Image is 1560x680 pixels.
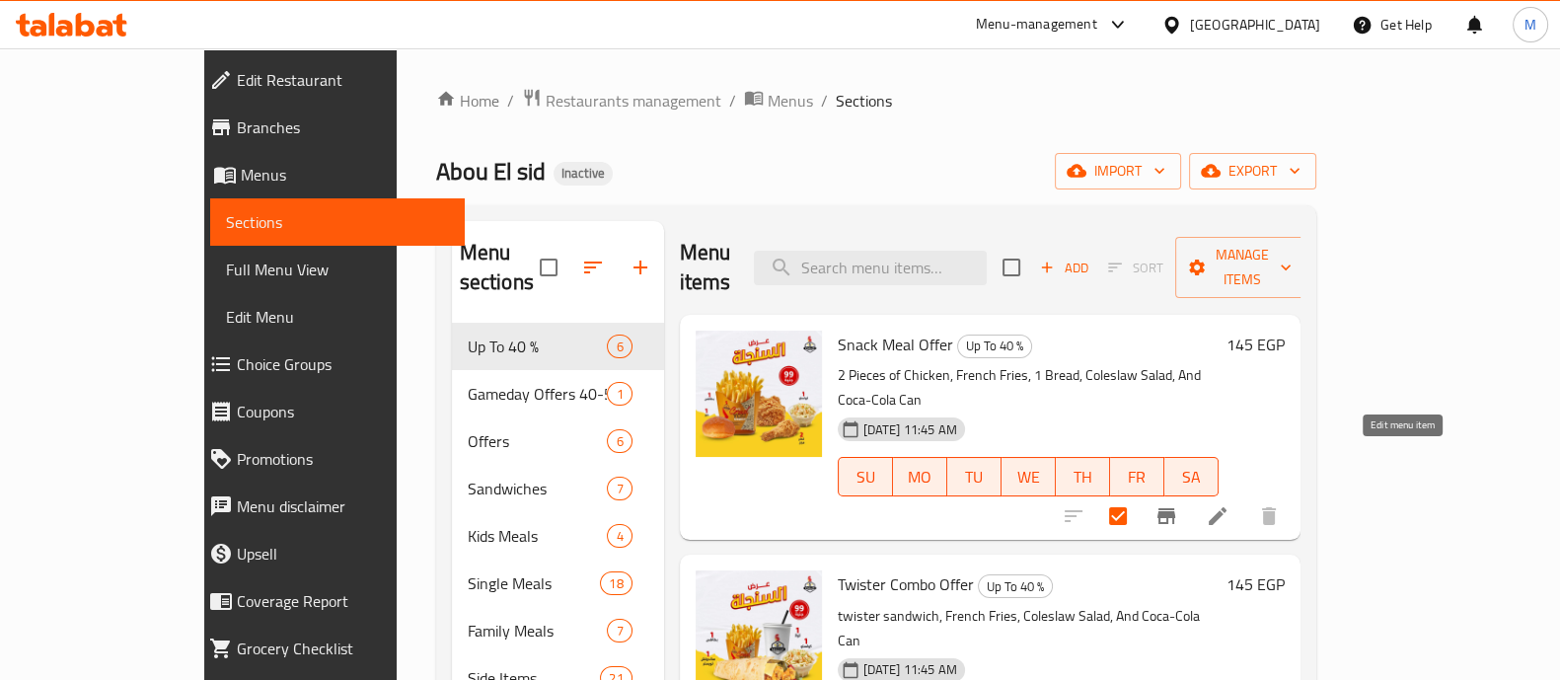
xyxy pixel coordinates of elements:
[608,385,631,404] span: 1
[768,89,813,113] span: Menus
[193,340,465,388] a: Choice Groups
[237,542,449,566] span: Upsell
[847,463,885,491] span: SU
[193,483,465,530] a: Menu disclaimer
[193,530,465,577] a: Upsell
[1110,457,1164,496] button: FR
[237,637,449,660] span: Grocery Checklist
[901,463,939,491] span: MO
[193,625,465,672] a: Grocery Checklist
[893,457,947,496] button: MO
[226,210,449,234] span: Sections
[607,382,631,406] div: items
[193,388,465,435] a: Coupons
[468,335,608,358] span: Up To 40 %
[1118,463,1156,491] span: FR
[226,305,449,329] span: Edit Menu
[1172,463,1211,491] span: SA
[838,330,953,359] span: Snack Meal Offer
[855,420,965,439] span: [DATE] 11:45 AM
[193,56,465,104] a: Edit Restaurant
[680,238,731,297] h2: Menu items
[468,619,608,642] span: Family Meals
[1245,492,1293,540] button: delete
[193,104,465,151] a: Branches
[193,435,465,483] a: Promotions
[1189,153,1316,189] button: export
[600,571,631,595] div: items
[460,238,540,297] h2: Menu sections
[838,457,893,496] button: SU
[237,494,449,518] span: Menu disclaimer
[452,370,664,417] div: Gameday Offers 40-50% Off1
[1032,253,1095,283] span: Add item
[1009,463,1048,491] span: WE
[241,163,449,187] span: Menus
[607,524,631,548] div: items
[1037,257,1090,279] span: Add
[608,480,631,498] span: 7
[617,244,664,291] button: Add section
[237,447,449,471] span: Promotions
[978,574,1053,598] div: Up To 40 %
[468,524,608,548] span: Kids Meals
[607,477,631,500] div: items
[947,457,1002,496] button: TU
[554,165,613,182] span: Inactive
[1524,14,1536,36] span: M
[569,244,617,291] span: Sort sections
[607,619,631,642] div: items
[452,465,664,512] div: Sandwiches7
[468,571,601,595] span: Single Meals
[754,251,987,285] input: search
[452,512,664,560] div: Kids Meals4
[601,574,631,593] span: 18
[838,569,974,599] span: Twister Combo Offer
[1226,570,1285,598] h6: 145 EGP
[608,622,631,641] span: 7
[838,363,1219,413] p: 2 Pieces of Chicken, French Fries, 1 Bread, Coleslaw Salad, And Coca-Cola Can
[507,89,514,113] li: /
[210,198,465,246] a: Sections
[1143,492,1190,540] button: Branch-specific-item
[744,88,813,113] a: Menus
[1064,463,1102,491] span: TH
[729,89,736,113] li: /
[607,429,631,453] div: items
[468,477,608,500] span: Sandwiches
[838,604,1219,653] p: twister sandwich, French Fries, Coleslaw Salad, And Coca-Cola Can
[976,13,1097,37] div: Menu-management
[1056,457,1110,496] button: TH
[855,660,965,679] span: [DATE] 11:45 AM
[1002,457,1056,496] button: WE
[955,463,994,491] span: TU
[436,89,499,113] a: Home
[237,68,449,92] span: Edit Restaurant
[193,151,465,198] a: Menus
[210,293,465,340] a: Edit Menu
[1175,237,1307,298] button: Manage items
[1095,253,1175,283] span: Select section first
[193,577,465,625] a: Coverage Report
[468,382,608,406] span: Gameday Offers 40-50% Off
[1055,153,1181,189] button: import
[836,89,892,113] span: Sections
[210,246,465,293] a: Full Menu View
[1097,495,1139,537] span: Select to update
[957,335,1032,358] div: Up To 40 %
[1205,159,1300,184] span: export
[468,429,608,453] div: Offers
[452,560,664,607] div: Single Meals18
[1071,159,1165,184] span: import
[958,335,1031,357] span: Up To 40 %
[528,247,569,288] span: Select all sections
[1032,253,1095,283] button: Add
[696,331,822,457] img: Snack Meal Offer
[608,432,631,451] span: 6
[237,115,449,139] span: Branches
